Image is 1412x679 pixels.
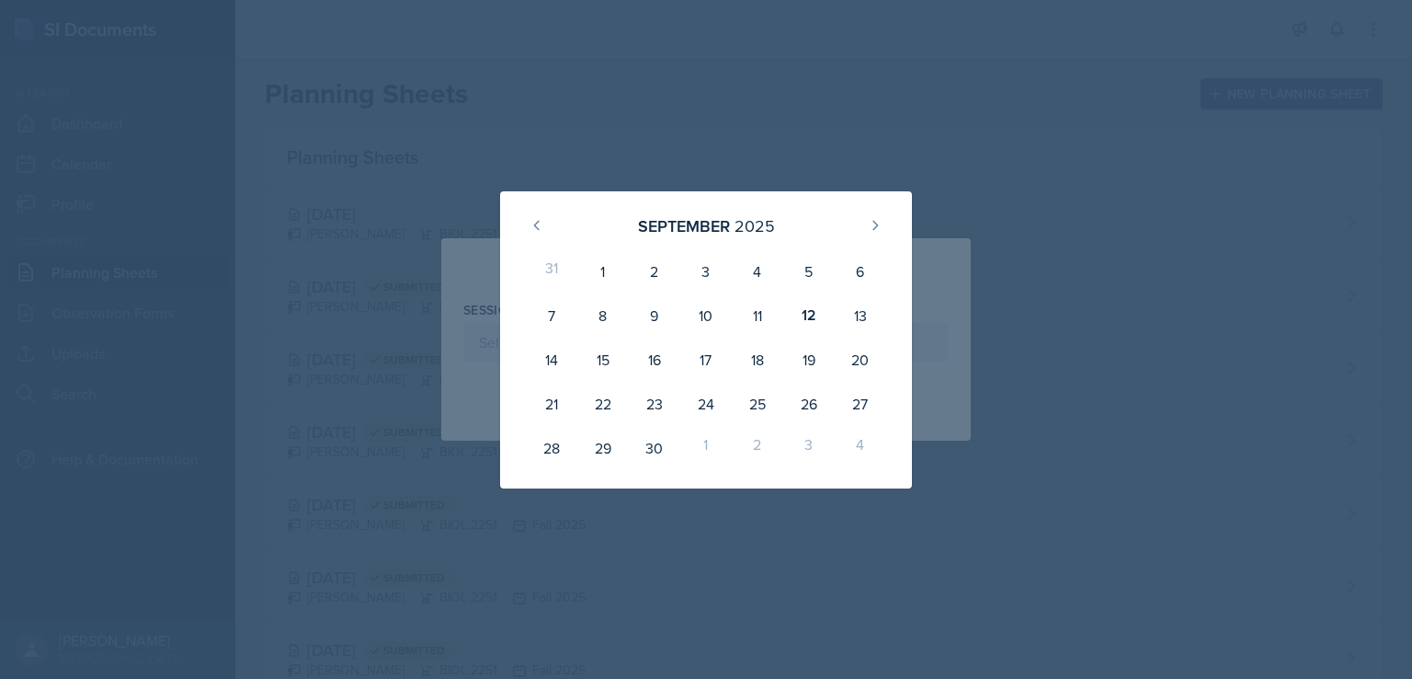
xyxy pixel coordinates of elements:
div: 2 [629,249,680,293]
div: 21 [526,382,577,426]
div: 18 [732,338,783,382]
div: 1 [680,426,732,470]
div: 1 [577,249,629,293]
div: 23 [629,382,680,426]
div: 19 [783,338,835,382]
div: 24 [680,382,732,426]
div: 29 [577,426,629,470]
div: 8 [577,293,629,338]
div: 10 [680,293,732,338]
div: September [638,213,730,238]
div: 13 [835,293,886,338]
div: 2 [732,426,783,470]
div: 5 [783,249,835,293]
div: 2025 [734,213,775,238]
div: 28 [526,426,577,470]
div: 26 [783,382,835,426]
div: 27 [835,382,886,426]
div: 12 [783,293,835,338]
div: 22 [577,382,629,426]
div: 3 [680,249,732,293]
div: 4 [732,249,783,293]
div: 31 [526,249,577,293]
div: 11 [732,293,783,338]
div: 6 [835,249,886,293]
div: 20 [835,338,886,382]
div: 30 [629,426,680,470]
div: 9 [629,293,680,338]
div: 3 [783,426,835,470]
div: 4 [835,426,886,470]
div: 17 [680,338,732,382]
div: 15 [577,338,629,382]
div: 16 [629,338,680,382]
div: 7 [526,293,577,338]
div: 25 [732,382,783,426]
div: 14 [526,338,577,382]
